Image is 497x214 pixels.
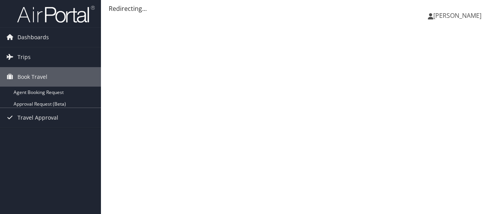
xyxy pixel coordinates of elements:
span: Dashboards [17,28,49,47]
span: [PERSON_NAME] [433,11,481,20]
img: airportal-logo.png [17,5,95,23]
a: [PERSON_NAME] [428,4,489,27]
div: Redirecting... [109,4,489,13]
span: Travel Approval [17,108,58,127]
span: Book Travel [17,67,47,87]
span: Trips [17,47,31,67]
